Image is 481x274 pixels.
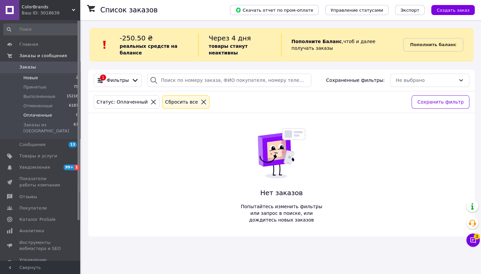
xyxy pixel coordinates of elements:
[330,8,383,13] span: Управление статусами
[436,8,469,13] span: Создать заказ
[19,257,62,269] span: Управление сайтом
[19,164,50,170] span: Уведомления
[291,39,342,44] b: Пополните Баланс
[76,112,78,118] span: 0
[235,7,313,13] span: Скачать отчет по пром-оплате
[19,176,62,188] span: Показатели работы компании
[120,34,153,42] span: -250.50 ₴
[403,38,463,51] a: Пополнить баланс
[411,95,469,109] button: Сохранить фильтр
[237,203,325,223] span: Попытайтесь изменить фильтры или запрос в поиске, или дождитесь новых заказов
[66,94,78,100] span: 15216
[19,239,62,251] span: Инструменты вебмастера и SEO
[466,233,479,247] button: Чат с покупателем3
[19,205,47,211] span: Покупатели
[230,5,318,15] button: Скачать отчет по пром-оплате
[100,6,158,14] h1: Список заказов
[23,75,38,81] span: Новые
[424,7,474,12] a: Создать заказ
[19,193,37,199] span: Отзывы
[395,5,424,15] button: Экспорт
[95,98,149,106] div: Статус: Оплаченный
[107,77,129,84] span: Фильтры
[100,40,110,50] img: :exclamation:
[410,42,456,47] b: Пополнить баланс
[164,98,199,106] div: Сбросить все
[326,77,384,84] span: Сохраненные фильтры:
[19,64,36,70] span: Заказы
[208,43,247,55] b: товары станут неактивны
[23,112,52,118] span: Оплаченные
[76,75,78,81] span: 2
[23,103,52,109] span: Отмененные
[417,98,463,106] span: Сохранить фильтр
[400,8,419,13] span: Экспорт
[69,103,78,109] span: 6187
[3,23,79,35] input: Поиск
[73,84,78,90] span: 75
[281,33,403,56] div: , чтоб и далее получать заказы
[23,94,55,100] span: Выполненные
[395,77,455,84] div: Не выбрано
[208,34,251,42] span: Через 4 дня
[63,164,74,170] span: 99+
[431,5,474,15] button: Создать заказ
[19,216,55,222] span: Каталог ProSale
[73,122,78,134] span: 67
[19,41,38,47] span: Главная
[23,84,46,90] span: Принятые
[147,74,311,87] input: Поиск по номеру заказа, ФИО покупателя, номеру телефона, Email, номеру накладной
[22,4,72,10] span: ColorBrands
[325,5,388,15] button: Управление статусами
[74,164,80,170] span: 1
[19,142,45,148] span: Сообщения
[68,142,77,147] span: 13
[120,43,177,55] b: реальных средств на балансе
[19,53,67,59] span: Заказы и сообщения
[473,233,479,239] span: 3
[237,188,325,197] span: Нет заказов
[22,10,80,16] div: Ваш ID: 3018639
[23,122,73,134] span: Заказы из [GEOGRAPHIC_DATA]
[19,228,44,234] span: Аналитика
[19,153,57,159] span: Товары и услуги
